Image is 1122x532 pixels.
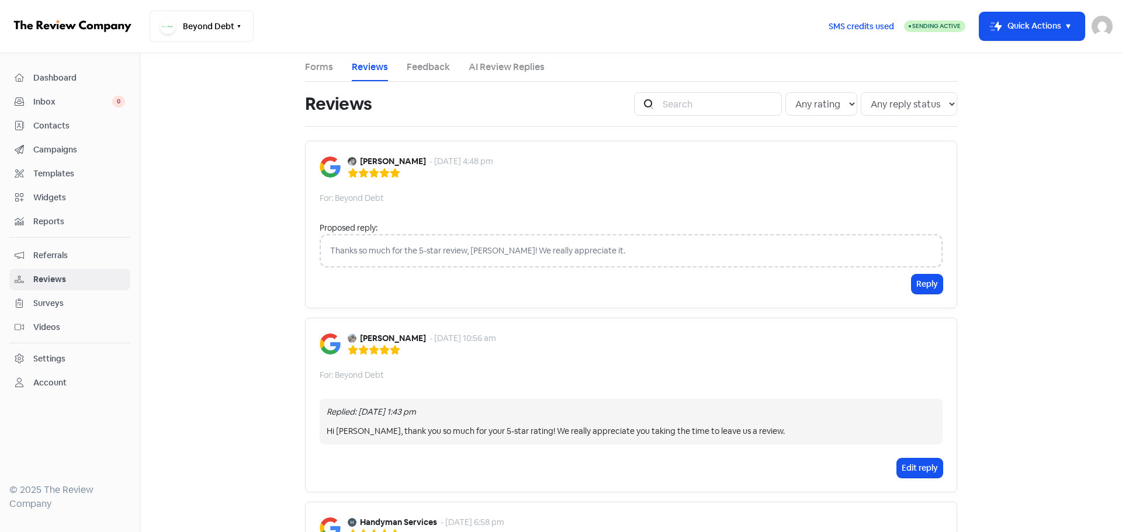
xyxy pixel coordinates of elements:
a: Feedback [407,60,450,74]
span: Reviews [33,273,125,286]
a: Surveys [9,293,130,314]
span: Reports [33,215,125,228]
a: Account [9,372,130,394]
span: Sending Active [912,22,961,30]
div: - [DATE] 4:48 pm [430,155,493,168]
span: Campaigns [33,144,125,156]
b: Handyman Services [360,516,437,528]
a: Reviews [352,60,388,74]
div: Settings [33,353,65,365]
span: Contacts [33,120,125,132]
i: Replied: [DATE] 1:43 pm [327,406,416,417]
div: © 2025 The Review Company [9,483,130,511]
button: Beyond Debt [150,11,254,42]
div: Thanks so much for the 5-star review, [PERSON_NAME]! We really appreciate it. [320,234,943,267]
b: [PERSON_NAME] [360,332,426,345]
div: For: Beyond Debt [320,192,384,204]
b: [PERSON_NAME] [360,155,426,168]
a: Referrals [9,245,130,266]
a: SMS credits used [819,19,904,32]
a: Templates [9,163,130,185]
a: Sending Active [904,19,965,33]
span: Surveys [33,297,125,310]
span: 0 [112,96,125,107]
a: Reviews [9,269,130,290]
div: - [DATE] 10:56 am [430,332,496,345]
img: Image [320,333,341,354]
button: Quick Actions [979,12,1085,40]
a: Inbox 0 [9,91,130,113]
input: Search [656,92,782,116]
span: Templates [33,168,125,180]
img: User [1092,16,1113,37]
img: Avatar [348,157,356,166]
div: Account [33,377,67,389]
span: Videos [33,321,125,333]
a: AI Review Replies [469,60,545,74]
img: Avatar [348,334,356,343]
span: Widgets [33,192,125,204]
a: Widgets [9,187,130,208]
a: Dashboard [9,67,130,89]
span: Referrals [33,249,125,262]
span: SMS credits used [829,20,894,33]
span: Inbox [33,96,112,108]
div: Hi [PERSON_NAME], thank you so much for your 5-star rating! We really appreciate you taking the t... [327,425,936,437]
h1: Reviews [305,85,372,123]
a: Settings [9,348,130,370]
div: - [DATE] 6:58 pm [441,516,504,528]
a: Videos [9,317,130,338]
div: Proposed reply: [320,222,943,234]
a: Campaigns [9,139,130,161]
a: Forms [305,60,333,74]
img: Avatar [348,518,356,527]
div: For: Beyond Debt [320,369,384,381]
button: Edit reply [897,458,943,478]
img: Image [320,157,341,178]
span: Dashboard [33,72,125,84]
button: Reply [912,274,943,294]
a: Reports [9,211,130,232]
a: Contacts [9,115,130,137]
